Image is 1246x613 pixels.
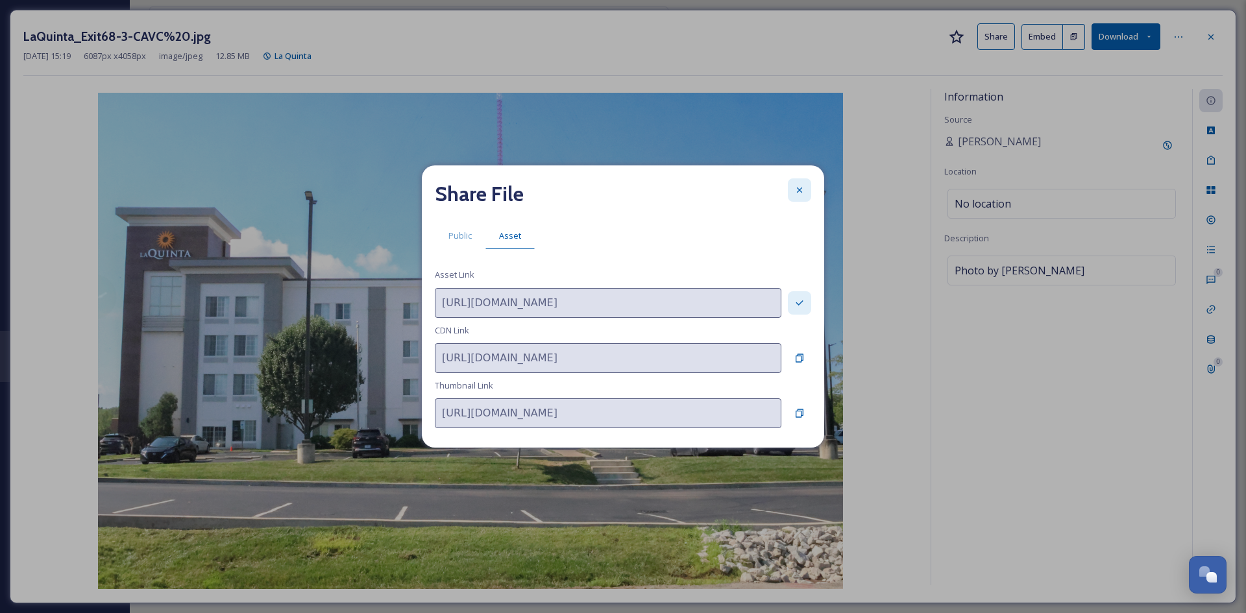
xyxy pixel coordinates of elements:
[435,178,524,210] h2: Share File
[435,324,469,337] span: CDN Link
[448,230,472,242] span: Public
[1189,556,1227,594] button: Open Chat
[435,379,493,392] span: Thumbnail Link
[435,269,474,281] span: Asset Link
[499,230,521,242] span: Asset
